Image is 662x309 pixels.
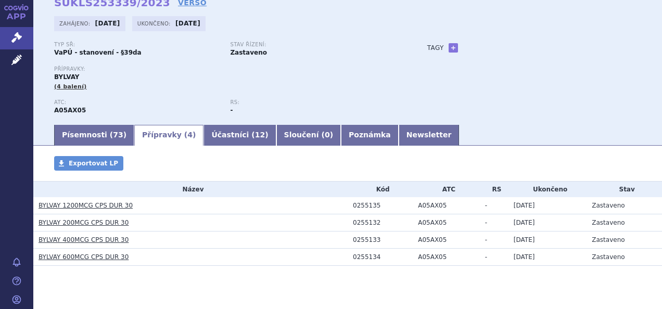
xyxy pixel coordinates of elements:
a: Newsletter [399,125,460,146]
div: 0255133 [353,236,413,243]
a: Přípravky (4) [134,125,203,146]
p: Stav řízení: [230,42,396,48]
a: BYLVAY 200MCG CPS DUR 30 [39,219,129,226]
td: ODEVIXIBAT [413,214,480,231]
span: - [485,202,487,209]
h3: Tagy [427,42,444,54]
span: [DATE] [514,236,535,243]
strong: Zastaveno [230,49,267,56]
span: [DATE] [514,253,535,261]
span: - [485,219,487,226]
span: (4 balení) [54,83,87,90]
strong: ODEVIXIBAT [54,107,86,114]
td: ODEVIXIBAT [413,197,480,214]
th: Stav [587,182,662,197]
span: 4 [187,131,193,139]
a: + [449,43,458,53]
span: BYLVAY [54,73,79,81]
p: Typ SŘ: [54,42,220,48]
strong: [DATE] [175,20,200,27]
td: ODEVIXIBAT [413,231,480,249]
span: 73 [113,131,123,139]
span: Exportovat LP [69,160,118,167]
strong: [DATE] [95,20,120,27]
a: Exportovat LP [54,156,123,171]
a: Písemnosti (73) [54,125,134,146]
a: Poznámka [341,125,399,146]
a: Sloučení (0) [276,125,341,146]
td: Zastaveno [587,197,662,214]
span: 0 [325,131,330,139]
span: [DATE] [514,219,535,226]
span: - [485,236,487,243]
strong: VaPÚ - stanovení - §39da [54,49,142,56]
div: 0255135 [353,202,413,209]
div: 0255134 [353,253,413,261]
p: RS: [230,99,396,106]
span: Zahájeno: [59,19,92,28]
td: ODEVIXIBAT [413,249,480,266]
a: BYLVAY 1200MCG CPS DUR 30 [39,202,133,209]
a: BYLVAY 600MCG CPS DUR 30 [39,253,129,261]
span: [DATE] [514,202,535,209]
th: Kód [348,182,413,197]
td: Zastaveno [587,231,662,249]
th: Název [33,182,348,197]
th: Ukončeno [508,182,587,197]
strong: - [230,107,233,114]
td: Zastaveno [587,249,662,266]
a: BYLVAY 400MCG CPS DUR 30 [39,236,129,243]
span: 12 [255,131,265,139]
p: Přípravky: [54,66,406,72]
p: ATC: [54,99,220,106]
td: Zastaveno [587,214,662,231]
span: - [485,253,487,261]
div: 0255132 [353,219,413,226]
th: ATC [413,182,480,197]
a: Účastníci (12) [203,125,276,146]
th: RS [480,182,508,197]
span: Ukončeno: [137,19,173,28]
